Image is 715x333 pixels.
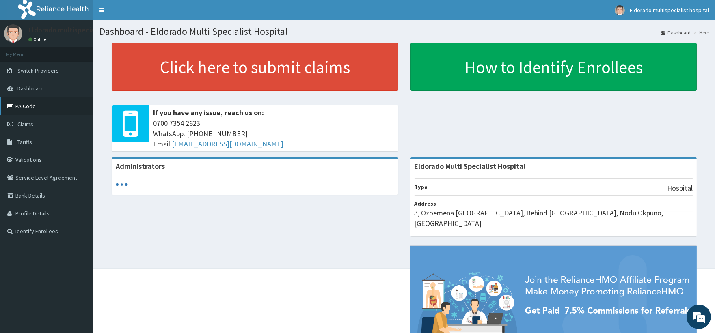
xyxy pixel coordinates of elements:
img: User Image [4,24,22,43]
span: Eldorado multispecialist hospital [630,6,709,14]
a: Dashboard [661,29,691,36]
svg: audio-loading [116,178,128,191]
p: Hospital [667,183,693,193]
b: If you have any issue, reach us on: [153,108,264,117]
span: Switch Providers [17,67,59,74]
a: [EMAIL_ADDRESS][DOMAIN_NAME] [172,139,283,148]
a: Online [28,37,48,42]
h1: Dashboard - Eldorado Multi Specialist Hospital [99,26,709,37]
img: User Image [615,5,625,15]
span: Tariffs [17,138,32,146]
p: Eldorado multispecialist hospital [28,26,132,34]
span: Dashboard [17,85,44,92]
span: 0700 7354 2623 WhatsApp: [PHONE_NUMBER] Email: [153,118,394,149]
strong: Eldorado Multi Specialist Hospital [415,161,526,171]
b: Type [415,183,428,191]
span: Claims [17,120,33,128]
a: How to Identify Enrollees [410,43,697,91]
p: 3, Ozoemena [GEOGRAPHIC_DATA], Behind [GEOGRAPHIC_DATA], Nodu Okpuno, [GEOGRAPHIC_DATA] [415,208,693,228]
b: Administrators [116,161,165,171]
li: Here [691,29,709,36]
b: Address [415,200,436,207]
a: Click here to submit claims [112,43,398,91]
